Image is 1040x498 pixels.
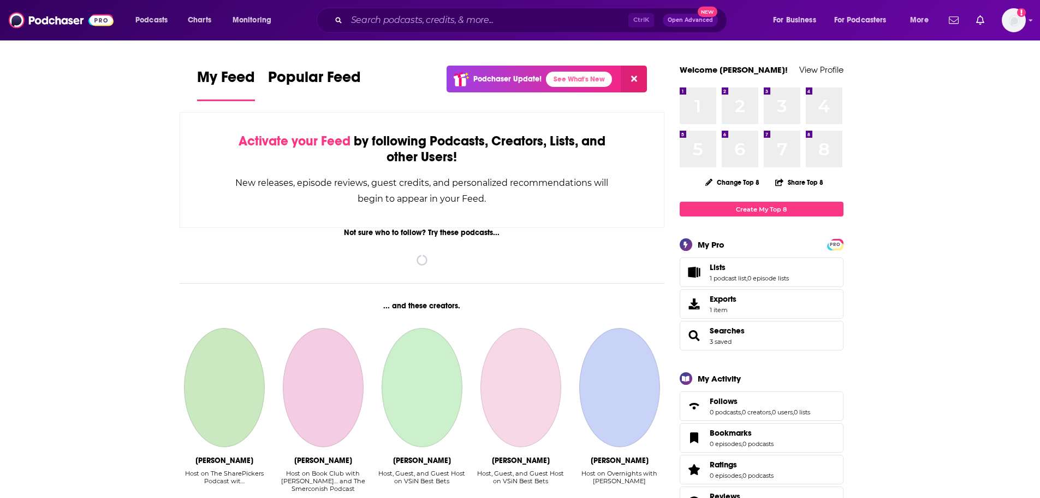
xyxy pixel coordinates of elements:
[747,274,789,282] a: 0 episode lists
[294,456,352,465] div: Michael Smerconish
[710,428,752,438] span: Bookmarks
[480,328,561,447] a: Dave Ross
[741,472,742,479] span: ,
[710,408,741,416] a: 0 podcasts
[327,8,738,33] div: Search podcasts, credits, & more...
[473,74,542,84] p: Podchaser Update!
[680,423,843,453] span: Bookmarks
[742,408,771,416] a: 0 creators
[742,472,774,479] a: 0 podcasts
[710,306,736,314] span: 1 item
[741,440,742,448] span: ,
[347,11,628,29] input: Search podcasts, credits, & more...
[239,133,350,149] span: Activate your Feed
[180,470,270,493] div: Host on The SharePickers Podcast wit…
[377,470,467,493] div: Host, Guest, and Guest Host on VSiN Best Bets
[680,257,843,287] span: Lists
[278,470,368,493] div: Host on Book Club with [PERSON_NAME]… and The Smerconish Podcast
[377,470,467,485] div: Host, Guest, and Guest Host on VSiN Best Bets
[793,408,794,416] span: ,
[710,262,789,272] a: Lists
[574,470,664,485] div: Host on Overnights with [PERSON_NAME]
[680,65,788,75] a: Welcome [PERSON_NAME]!
[829,240,842,248] a: PRO
[834,13,887,28] span: For Podcasters
[492,456,550,465] div: Dave Ross
[698,7,717,17] span: New
[574,470,664,493] div: Host on Overnights with Phil O'Neil
[591,456,649,465] div: Michael McLaren
[773,13,816,28] span: For Business
[188,13,211,28] span: Charts
[680,321,843,350] span: Searches
[902,11,942,29] button: open menu
[476,470,566,485] div: Host, Guest, and Guest Host on VSiN Best Bets
[197,68,255,101] a: My Feed
[235,175,610,207] div: New releases, episode reviews, guest credits, and personalized recommendations will begin to appe...
[135,13,168,28] span: Podcasts
[710,338,732,345] a: 3 saved
[827,11,902,29] button: open menu
[235,133,610,165] div: by following Podcasts, Creators, Lists, and other Users!
[180,228,665,237] div: Not sure who to follow? Try these podcasts...
[710,262,726,272] span: Lists
[710,460,737,470] span: Ratings
[680,455,843,484] span: Ratings
[794,408,810,416] a: 0 lists
[799,65,843,75] a: View Profile
[710,460,774,470] a: Ratings
[771,408,772,416] span: ,
[128,11,182,29] button: open menu
[1002,8,1026,32] img: User Profile
[772,408,793,416] a: 0 users
[710,294,736,304] span: Exports
[268,68,361,93] span: Popular Feed
[579,328,660,447] a: Michael McLaren
[9,10,114,31] img: Podchaser - Follow, Share and Rate Podcasts
[741,408,742,416] span: ,
[546,72,612,87] a: See What's New
[742,440,774,448] a: 0 podcasts
[684,328,705,343] a: Searches
[268,68,361,101] a: Popular Feed
[184,328,265,447] a: Justin Waite
[680,391,843,421] span: Follows
[1002,8,1026,32] span: Logged in as ncannella
[628,13,654,27] span: Ctrl K
[765,11,830,29] button: open menu
[663,14,718,27] button: Open AdvancedNew
[829,241,842,249] span: PRO
[684,296,705,312] span: Exports
[746,274,747,282] span: ,
[225,11,286,29] button: open menu
[710,274,746,282] a: 1 podcast list
[710,472,741,479] a: 0 episodes
[1002,8,1026,32] button: Show profile menu
[181,11,218,29] a: Charts
[668,17,713,23] span: Open Advanced
[233,13,271,28] span: Monitoring
[382,328,462,447] a: Wes Reynolds
[684,399,705,414] a: Follows
[710,396,738,406] span: Follows
[684,462,705,477] a: Ratings
[698,373,741,384] div: My Activity
[684,265,705,280] a: Lists
[972,11,989,30] a: Show notifications dropdown
[710,326,745,336] a: Searches
[278,470,368,493] div: Host on Book Club with Michael Smerc… and The Smerconish Podcast
[710,428,774,438] a: Bookmarks
[195,456,253,465] div: Justin Waite
[197,68,255,93] span: My Feed
[910,13,929,28] span: More
[710,440,741,448] a: 0 episodes
[710,396,810,406] a: Follows
[180,301,665,310] div: ... and these creators.
[699,175,766,189] button: Change Top 8
[680,202,843,216] a: Create My Top 8
[775,172,824,193] button: Share Top 8
[476,470,566,493] div: Host, Guest, and Guest Host on VSiN Best Bets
